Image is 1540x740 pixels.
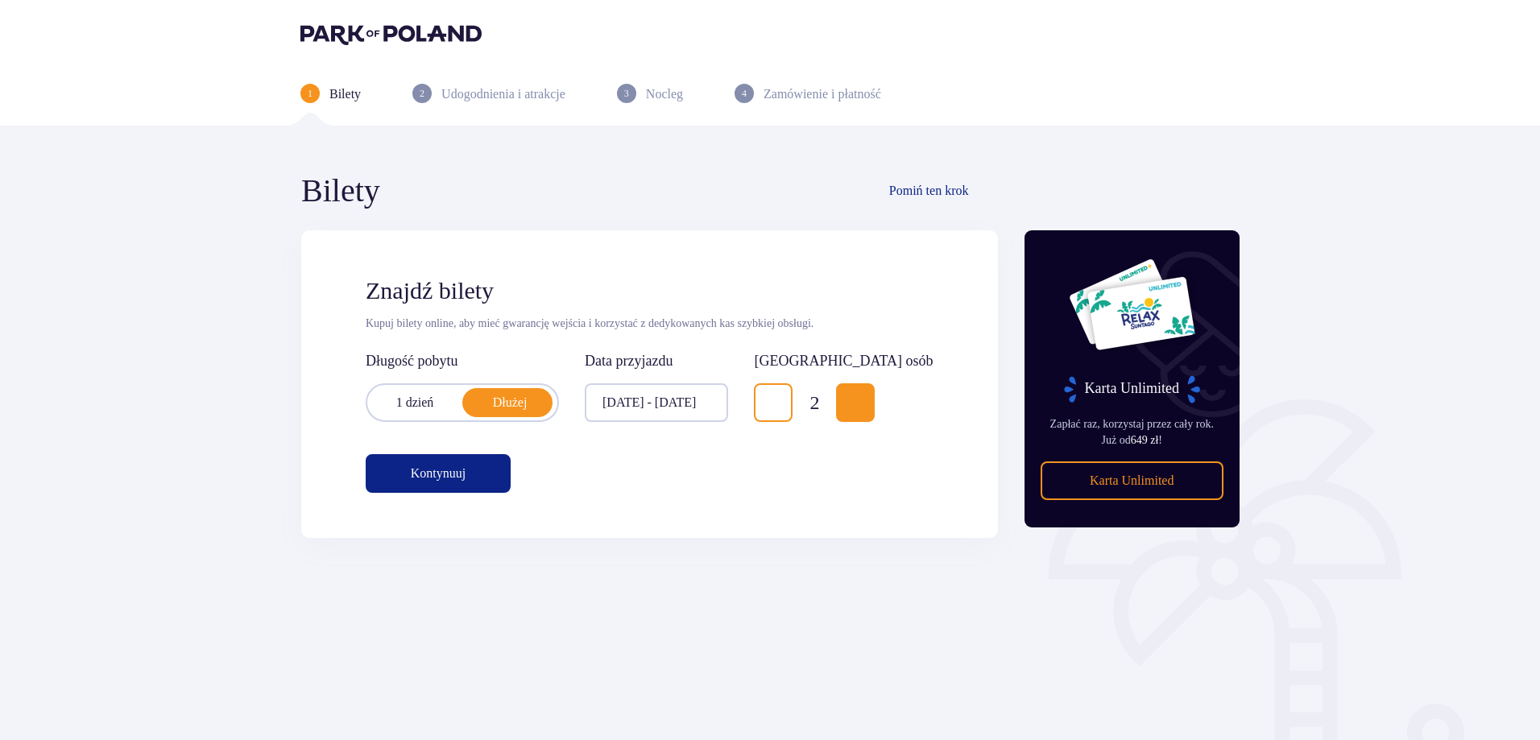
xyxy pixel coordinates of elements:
span: 2 [796,391,833,415]
p: Długość pobytu [366,351,559,370]
img: Park of Poland logo [300,23,482,45]
p: Zamówienie i płatność [764,85,881,103]
p: Zapłać raz, korzystaj przez cały rok. Już od ! [1041,416,1224,449]
p: 3 [624,86,629,101]
p: Karta Unlimited [1062,375,1202,403]
p: Kupuj bilety online, aby mieć gwarancję wejścia i korzystać z dedykowanych kas szybkiej obsługi. [366,316,934,332]
a: Pomiń ten krok [889,181,998,201]
p: Kontynuuj [411,465,466,482]
p: Bilety [329,85,361,103]
p: 2 [420,86,424,101]
span: Pomiń ten krok [889,182,969,200]
p: 4 [742,86,747,101]
h1: Bilety [301,171,380,211]
h2: Znajdź bilety [366,275,934,306]
p: 1 dzień [367,394,462,411]
p: Dłużej [462,394,557,411]
p: Udogodnienia i atrakcje [441,85,565,103]
button: Decrease [754,383,793,422]
p: 1 [308,86,313,101]
p: [GEOGRAPHIC_DATA] osób [754,351,933,370]
span: 649 zł [1131,434,1159,446]
button: Kontynuuj [366,454,511,493]
button: Increase [836,383,875,422]
p: Nocleg [646,85,683,103]
p: Data przyjazdu [585,351,673,370]
a: Karta Unlimited [1041,461,1224,500]
p: Karta Unlimited [1090,472,1174,490]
